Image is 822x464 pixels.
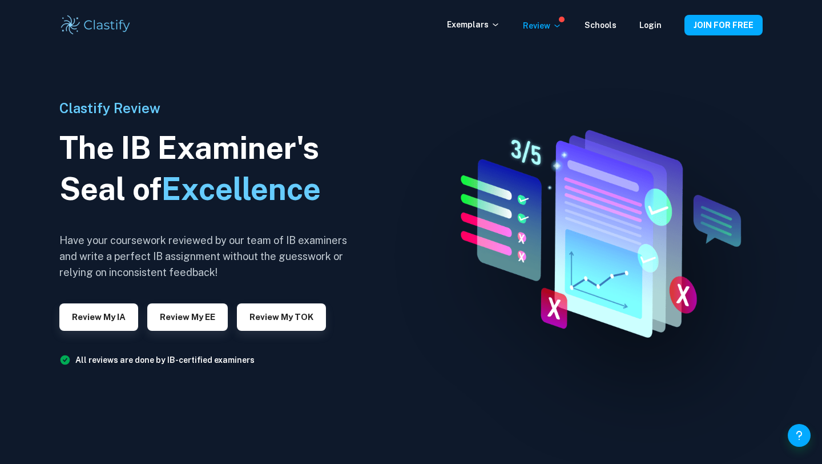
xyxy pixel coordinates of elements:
p: Exemplars [447,18,500,31]
a: Schools [585,21,616,30]
p: Review [523,19,562,32]
h1: The IB Examiner's Seal of [59,127,356,210]
a: Login [639,21,662,30]
button: JOIN FOR FREE [684,15,763,35]
button: Review my EE [147,303,228,331]
a: All reviews are done by IB-certified examiners [75,355,255,365]
span: Excellence [162,171,321,207]
button: Review my IA [59,303,138,331]
h6: Have your coursework reviewed by our team of IB examiners and write a perfect IB assignment witho... [59,233,356,281]
button: Help and Feedback [788,424,811,447]
button: Review my TOK [237,303,326,331]
h6: Clastify Review [59,98,356,118]
img: Clastify logo [59,14,132,37]
img: IA Review hero [434,121,756,343]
